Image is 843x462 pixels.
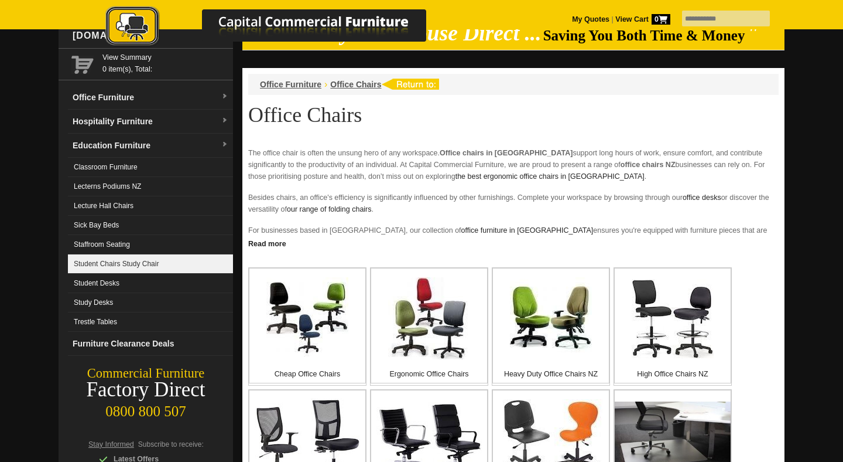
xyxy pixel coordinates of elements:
a: Staffroom Seating [68,235,233,254]
a: Heavy Duty Office Chairs NZ Heavy Duty Office Chairs NZ [492,267,610,386]
a: Cheap Office Chairs Cheap Office Chairs [248,267,366,386]
a: Office Furnituredropdown [68,86,233,110]
div: Commercial Furniture [59,365,233,382]
span: 0 item(s), Total: [102,52,228,73]
a: Click to read more [242,235,784,250]
a: Study Desks [68,293,233,312]
strong: View Cart [615,15,670,23]
a: Lecture Hall Chairs [68,196,233,216]
p: For businesses based in [GEOGRAPHIC_DATA], our collection of ensures you're equipped with furnitu... [248,225,779,260]
li: › [324,79,327,90]
p: Heavy Duty Office Chairs NZ [493,368,609,380]
img: return to [381,79,439,90]
img: High Office Chairs NZ [632,279,714,358]
a: Hospitality Furnituredropdown [68,110,233,134]
a: Education Furnituredropdown [68,134,233,158]
a: Office Furniture [260,80,321,89]
em: "Factory/Warehouse Direct ... [268,21,542,45]
div: 0800 800 507 [59,398,233,420]
a: View Summary [102,52,228,63]
a: Sick Bay Beds [68,216,233,235]
img: Capital Commercial Furniture Logo [73,6,483,49]
h1: Office Chairs [248,104,779,126]
a: office desks [683,193,721,202]
a: Ergonomic Office Chairs Ergonomic Office Chairs [370,267,488,386]
a: the best ergonomic office chairs in [GEOGRAPHIC_DATA] [455,172,645,181]
a: High Office Chairs NZ High Office Chairs NZ [614,267,732,386]
p: Cheap Office Chairs [249,368,365,380]
img: dropdown [221,117,228,124]
a: Student Desks [68,274,233,293]
p: The office chair is often the unsung hero of any workspace. support long hours of work, ensure co... [248,147,779,182]
p: Ergonomic Office Chairs [371,368,487,380]
em: " [747,21,759,45]
img: Cheap Office Chairs [266,277,348,359]
a: Classroom Furniture [68,158,233,177]
a: View Cart0 [614,15,670,23]
span: Saving You Both Time & Money [543,28,745,43]
span: Subscribe to receive: [138,440,204,449]
strong: Office chairs in [GEOGRAPHIC_DATA] [440,149,573,157]
span: Stay Informed [88,440,134,449]
a: office furniture in [GEOGRAPHIC_DATA] [461,226,594,235]
div: [DOMAIN_NAME] [68,18,233,53]
a: Furniture Clearance Deals [68,332,233,356]
p: Besides chairs, an office's efficiency is significantly influenced by other furnishings. Complete... [248,192,779,215]
a: our range of folding chairs [287,205,372,213]
a: Student Chairs Study Chair [68,254,233,274]
img: Ergonomic Office Chairs [388,277,470,359]
a: Capital Commercial Furniture Logo [73,6,483,52]
strong: office chairs NZ [621,161,676,169]
a: Trestle Tables [68,312,233,332]
span: 0 [652,14,670,25]
p: High Office Chairs NZ [615,368,731,380]
a: Office Chairs [330,80,381,89]
div: Factory Direct [59,382,233,398]
img: Heavy Duty Office Chairs NZ [510,277,592,359]
img: dropdown [221,141,228,148]
img: dropdown [221,93,228,100]
a: My Quotes [572,15,609,23]
a: Lecterns Podiums NZ [68,177,233,196]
